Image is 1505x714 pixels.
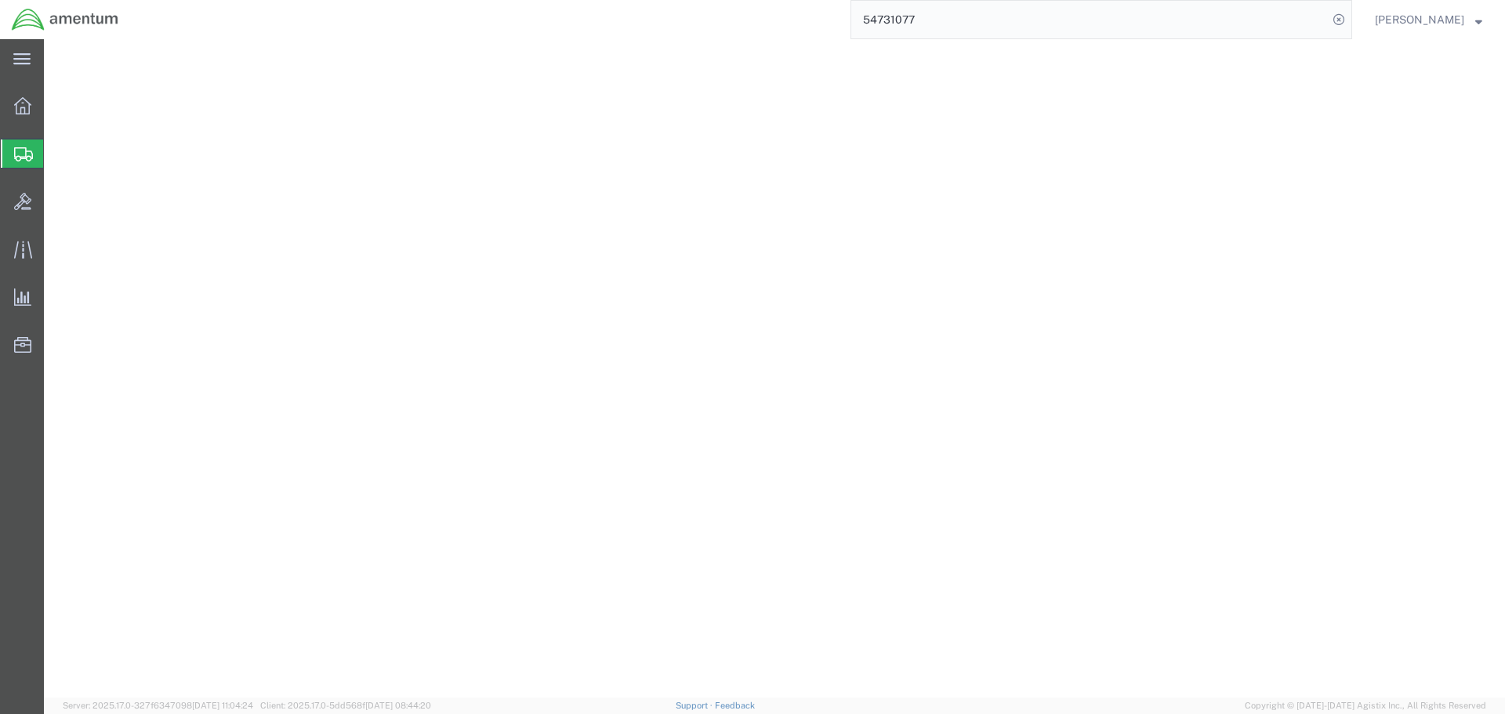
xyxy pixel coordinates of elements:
[676,701,715,710] a: Support
[365,701,431,710] span: [DATE] 08:44:20
[44,39,1505,698] iframe: FS Legacy Container
[851,1,1328,38] input: Search for shipment number, reference number
[715,701,755,710] a: Feedback
[1375,11,1464,28] span: Steven Alcott
[11,8,119,31] img: logo
[1245,699,1486,712] span: Copyright © [DATE]-[DATE] Agistix Inc., All Rights Reserved
[63,701,253,710] span: Server: 2025.17.0-327f6347098
[260,701,431,710] span: Client: 2025.17.0-5dd568f
[1374,10,1483,29] button: [PERSON_NAME]
[192,701,253,710] span: [DATE] 11:04:24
